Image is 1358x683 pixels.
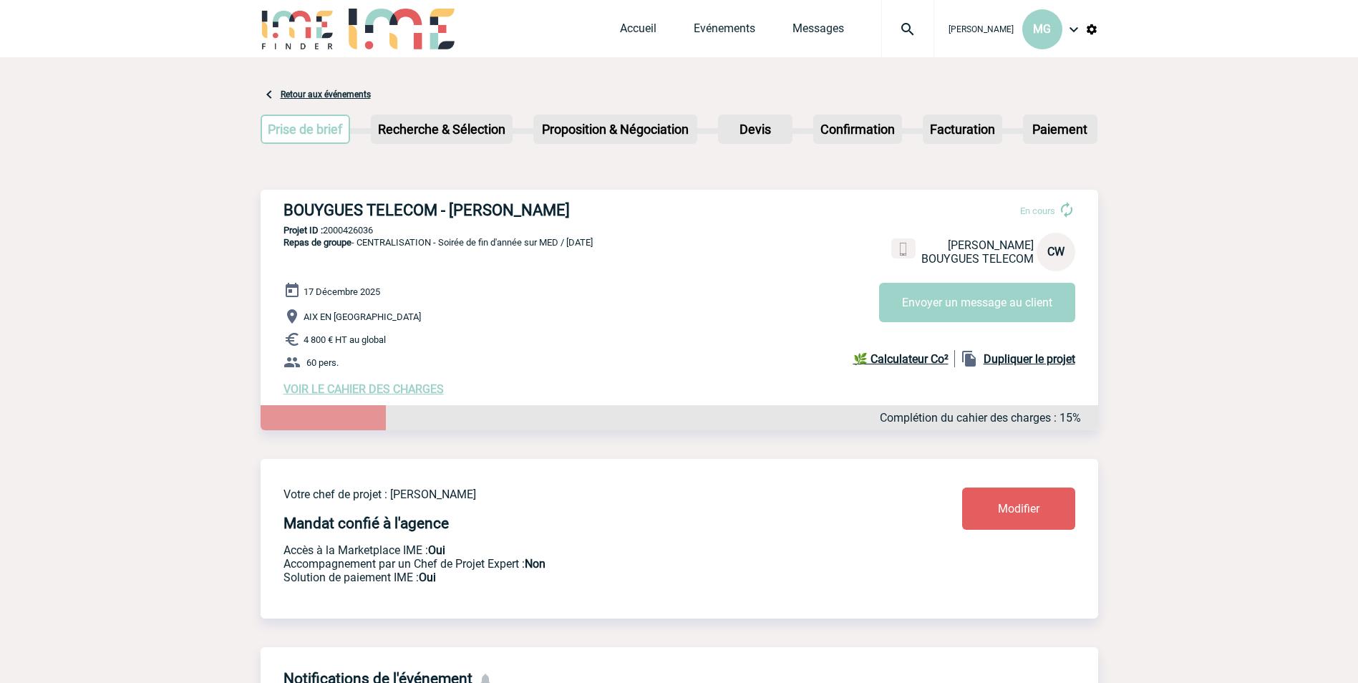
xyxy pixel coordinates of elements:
h3: BOUYGUES TELECOM - [PERSON_NAME] [283,201,713,219]
span: 17 Décembre 2025 [304,286,380,297]
a: Evénements [694,21,755,42]
span: - CENTRALISATION - Soirée de fin d'année sur MED / [DATE] [283,237,593,248]
span: MG [1033,22,1051,36]
b: Oui [419,571,436,584]
b: Projet ID : [283,225,323,236]
b: Oui [428,543,445,557]
p: Accès à la Marketplace IME : [283,543,878,557]
p: Conformité aux process achat client, Prise en charge de la facturation, Mutualisation de plusieur... [283,571,878,584]
p: Prise de brief [262,116,349,142]
span: 4 800 € HT au global [304,334,386,345]
b: Dupliquer le projet [984,352,1075,366]
b: 🌿 Calculateur Co² [853,352,949,366]
span: 60 pers. [306,357,339,368]
img: file_copy-black-24dp.png [961,350,978,367]
p: Proposition & Négociation [535,116,696,142]
a: Retour aux événements [281,89,371,100]
span: AIX EN [GEOGRAPHIC_DATA] [304,311,421,322]
button: Envoyer un message au client [879,283,1075,322]
a: 🌿 Calculateur Co² [853,350,955,367]
a: Accueil [620,21,656,42]
a: VOIR LE CAHIER DES CHARGES [283,382,444,396]
span: En cours [1020,205,1055,216]
p: Votre chef de projet : [PERSON_NAME] [283,488,878,501]
span: CW [1047,245,1064,258]
p: Recherche & Sélection [372,116,511,142]
p: Devis [719,116,791,142]
img: IME-Finder [261,9,335,49]
p: Confirmation [815,116,901,142]
span: [PERSON_NAME] [949,24,1014,34]
p: Facturation [924,116,1001,142]
a: Messages [792,21,844,42]
h4: Mandat confié à l'agence [283,515,449,532]
p: Prestation payante [283,557,878,571]
span: [PERSON_NAME] [948,238,1034,252]
span: Repas de groupe [283,237,351,248]
img: portable.png [897,243,910,256]
b: Non [525,557,545,571]
span: Modifier [998,502,1039,515]
p: Paiement [1024,116,1096,142]
span: BOUYGUES TELECOM [921,252,1034,266]
p: 2000426036 [261,225,1098,236]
